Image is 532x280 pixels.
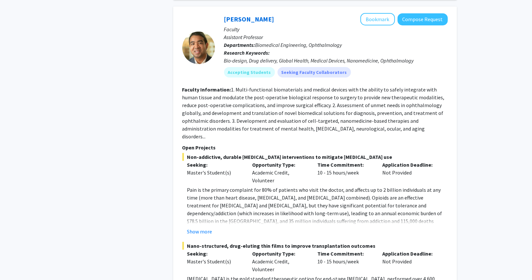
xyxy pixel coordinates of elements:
[317,250,373,258] p: Time Commitment:
[255,42,342,48] span: Biomedical Engineering, Ophthalmology
[252,250,308,258] p: Opportunity Type:
[224,15,274,23] a: [PERSON_NAME]
[224,57,448,64] div: Bio-design, Drug delivery, Global Health, Medical Devices, Nanomedicine, Ophthalmology
[182,86,445,140] fg-read-more: 1. Multi-functional biomaterials and medical devices with the ability to safely integrate with hu...
[224,67,275,77] mat-chip: Accepting Students
[278,67,351,77] mat-chip: Seeking Faculty Collaborators
[398,13,448,25] button: Compose Request to Kunal Parikh
[182,153,448,161] span: Non-addictive, durable [MEDICAL_DATA] interventions to mitigate [MEDICAL_DATA] use
[187,161,243,169] p: Seeking:
[383,161,438,169] p: Application Deadline:
[182,144,448,151] p: Open Projects
[224,25,448,33] p: Faculty
[187,228,212,235] button: Show more
[247,161,312,184] div: Academic Credit, Volunteer
[312,161,378,184] div: 10 - 15 hours/week
[360,13,395,25] button: Add Kunal Parikh to Bookmarks
[378,161,443,184] div: Not Provided
[187,258,243,265] div: Master's Student(s)
[182,86,231,93] b: Faculty Information:
[224,42,255,48] b: Departments:
[252,161,308,169] p: Opportunity Type:
[312,250,378,273] div: 10 - 15 hours/week
[182,242,448,250] span: Nano-structured, drug-eluting thin films to improve transplantation outcomes
[247,250,312,273] div: Academic Credit, Volunteer
[317,161,373,169] p: Time Commitment:
[224,49,270,56] b: Research Keywords:
[383,250,438,258] p: Application Deadline:
[5,251,28,275] iframe: Chat
[224,33,448,41] p: Assistant Professor
[187,169,243,176] div: Master's Student(s)
[187,186,448,241] p: Pain is the primary complaint for 80% of patients who visit the doctor, and affects up to 2 billi...
[187,250,243,258] p: Seeking:
[378,250,443,273] div: Not Provided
